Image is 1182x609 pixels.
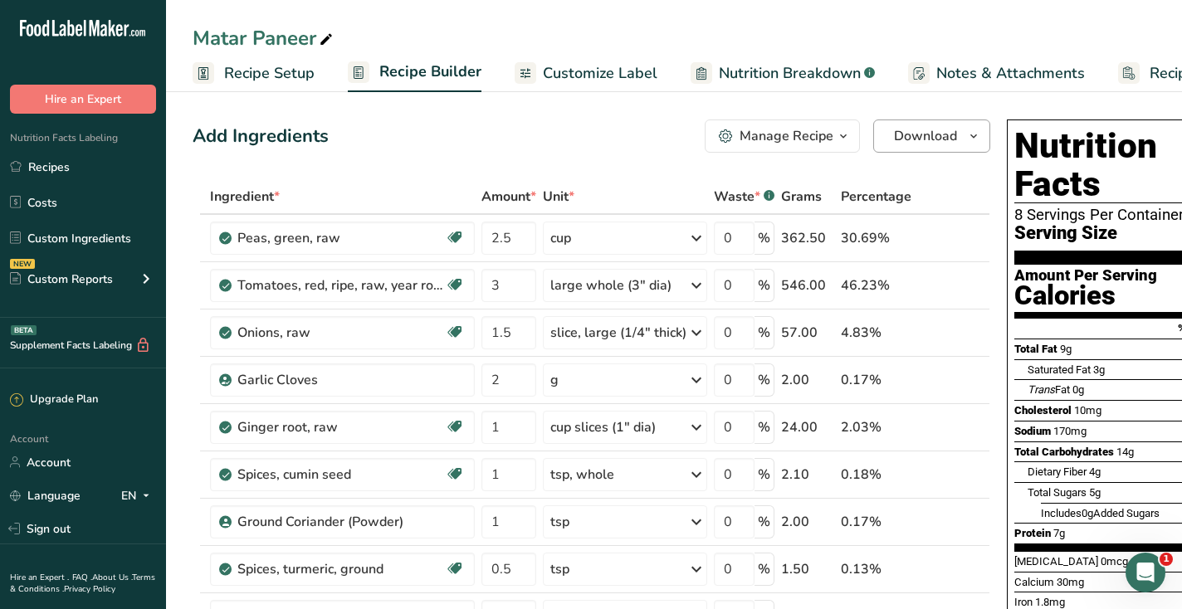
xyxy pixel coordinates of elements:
div: large whole (3" dia) [550,275,672,295]
span: Notes & Attachments [936,62,1085,85]
a: Terms & Conditions . [10,572,155,595]
div: cup slices (1" dia) [550,417,656,437]
iframe: Intercom live chat [1126,553,1165,592]
span: Percentage [841,187,911,207]
span: 9g [1060,343,1072,355]
span: Ingredient [210,187,280,207]
div: 2.03% [841,417,911,437]
div: 362.50 [781,228,834,248]
span: Total Fat [1014,343,1057,355]
span: Dietary Fiber [1028,465,1087,478]
div: cup [550,228,571,248]
a: Customize Label [515,55,657,92]
div: NEW [10,259,35,269]
div: Ginger root, raw [237,417,445,437]
div: Spices, cumin seed [237,465,445,485]
div: slice, large (1/4" thick) [550,323,686,343]
span: 4g [1089,465,1101,478]
div: Waste [714,187,774,207]
span: 30mg [1057,576,1084,588]
div: 0.17% [841,370,911,390]
span: 1 [1160,553,1173,566]
div: Garlic Cloves [237,370,445,390]
div: Amount Per Serving [1014,268,1157,284]
div: Ground Coriander (Powder) [237,512,445,532]
a: Privacy Policy [64,583,115,595]
span: 1.8mg [1035,596,1065,608]
a: FAQ . [72,572,92,583]
div: 46.23% [841,275,911,295]
a: Recipe Setup [193,55,315,92]
div: Manage Recipe [740,126,833,146]
div: 2.10 [781,465,834,485]
div: tsp, whole [550,465,614,485]
div: 0.13% [841,559,911,579]
div: 30.69% [841,228,911,248]
span: Fat [1028,383,1070,396]
span: 0mcg [1101,555,1128,568]
div: Add Ingredients [193,123,329,150]
button: Manage Recipe [705,119,860,153]
div: Tomatoes, red, ripe, raw, year round average [237,275,445,295]
a: Recipe Builder [348,53,481,93]
a: Notes & Attachments [908,55,1085,92]
span: Iron [1014,596,1033,608]
div: Matar Paneer [193,23,336,53]
span: Total Sugars [1028,486,1087,499]
a: Language [10,481,81,510]
span: [MEDICAL_DATA] [1014,555,1098,568]
span: Saturated Fat [1028,363,1091,376]
span: Download [894,126,957,146]
div: 0.18% [841,465,911,485]
span: Protein [1014,527,1051,539]
div: 4.83% [841,323,911,343]
span: Amount [481,187,536,207]
span: Total Carbohydrates [1014,446,1114,458]
div: 2.00 [781,512,834,532]
span: 0g [1082,507,1093,519]
span: Serving Size [1014,223,1117,244]
a: Hire an Expert . [10,572,69,583]
span: Nutrition Breakdown [719,62,861,85]
div: 0.17% [841,512,911,532]
span: 170mg [1053,425,1087,437]
div: tsp [550,512,569,532]
div: EN [121,485,156,505]
div: BETA [11,325,37,335]
div: Upgrade Plan [10,392,98,408]
span: 10mg [1074,404,1101,417]
span: Recipe Builder [379,61,481,83]
div: Custom Reports [10,270,113,288]
div: g [550,370,559,390]
span: Recipe Setup [224,62,315,85]
div: 1.50 [781,559,834,579]
button: Hire an Expert [10,85,156,114]
div: 24.00 [781,417,834,437]
div: Spices, turmeric, ground [237,559,445,579]
span: Sodium [1014,425,1051,437]
div: Peas, green, raw [237,228,445,248]
div: 57.00 [781,323,834,343]
span: Calcium [1014,576,1054,588]
span: 7g [1053,527,1065,539]
span: Cholesterol [1014,404,1072,417]
span: 5g [1089,486,1101,499]
span: 0g [1072,383,1084,396]
span: Customize Label [543,62,657,85]
button: Download [873,119,990,153]
span: Unit [543,187,574,207]
span: Includes Added Sugars [1041,507,1160,519]
div: 546.00 [781,275,834,295]
div: Onions, raw [237,323,445,343]
span: 3g [1093,363,1105,376]
div: Calories [1014,284,1157,308]
div: 2.00 [781,370,834,390]
a: Nutrition Breakdown [691,55,875,92]
div: tsp [550,559,569,579]
a: About Us . [92,572,132,583]
span: Grams [781,187,822,207]
i: Trans [1028,383,1055,396]
span: 14g [1116,446,1134,458]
